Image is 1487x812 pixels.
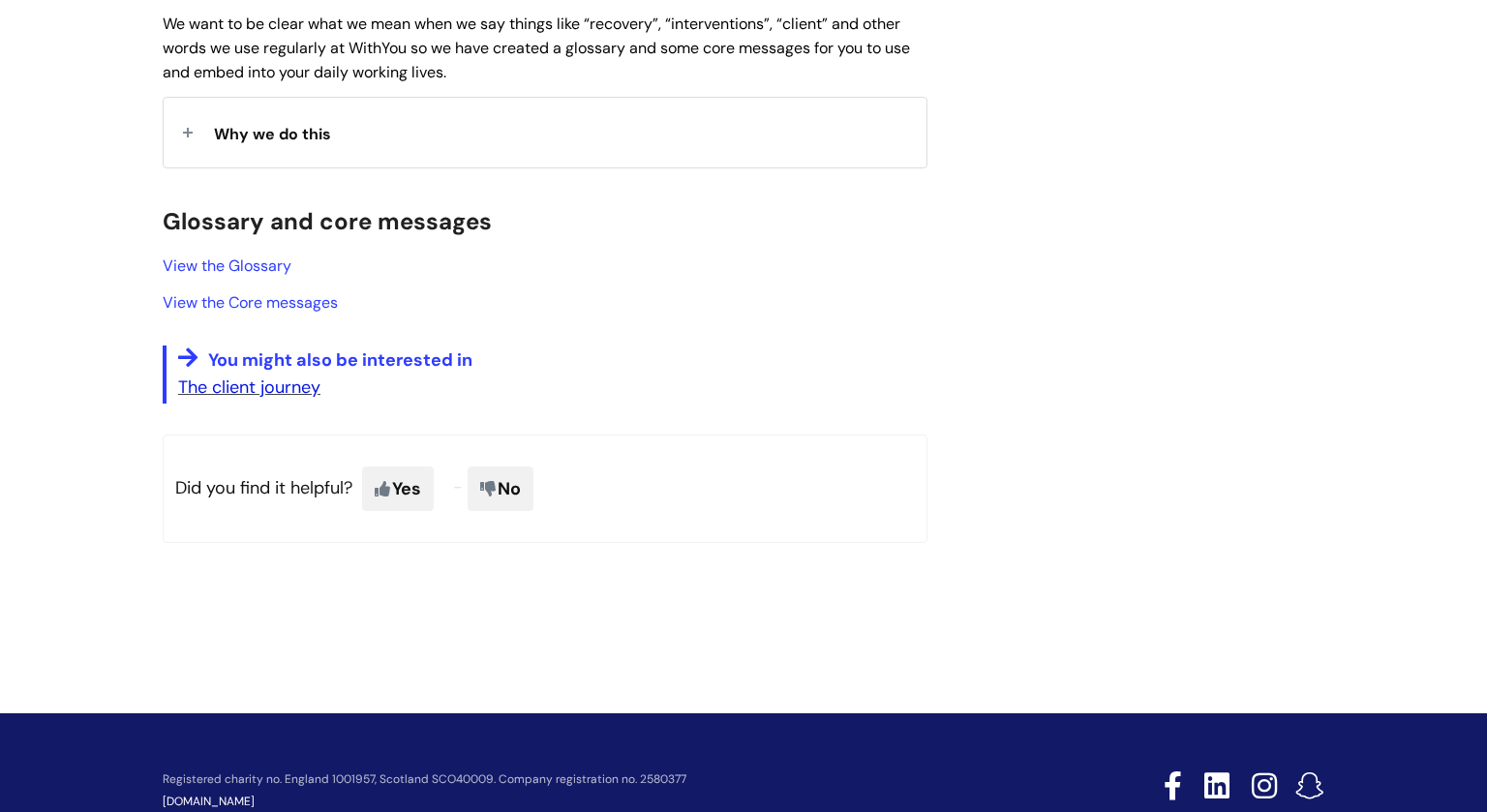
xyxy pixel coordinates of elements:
[163,773,1026,786] p: Registered charity no. England 1001957, Scotland SCO40009. Company registration no. 2580377
[163,256,291,276] a: View the Glossary
[163,435,927,543] p: Did you find it helpful?
[214,124,331,144] span: Why we do this
[163,794,255,809] a: [DOMAIN_NAME]
[362,466,434,511] span: Yes
[163,14,910,82] span: We want to be clear what we mean when we say things like “recovery”, “interventions”, “client” an...
[468,466,533,511] span: No
[163,206,492,236] span: Glossary and core messages
[163,292,338,313] a: View the Core messages
[208,348,472,372] span: You might also be interested in
[178,376,320,399] a: The client journey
